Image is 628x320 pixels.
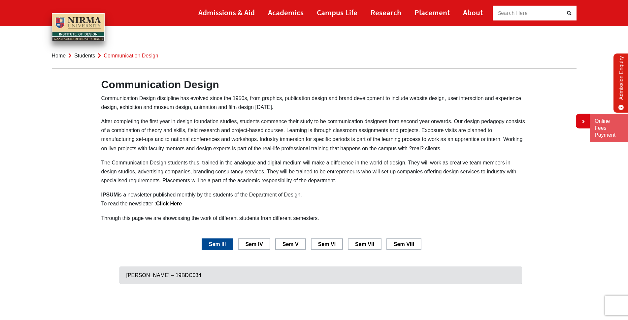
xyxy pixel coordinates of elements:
[101,214,527,223] p: Through this page we are showcasing the work of different students from different semesters.
[595,118,623,138] a: Online Fees Payment
[52,43,577,69] nav: breadcrumb
[52,13,105,42] img: main_logo
[202,238,233,250] a: Sem III
[348,238,381,250] a: Sem VII
[371,5,401,20] a: Research
[275,238,306,250] a: Sem V
[52,53,66,58] a: Home
[101,158,527,185] p: The Communication Design students thus, trained in the analogue and digital medium will make a di...
[463,5,483,20] a: About
[386,238,421,250] a: Sem VIII
[156,201,182,206] a: Click Here
[101,190,527,208] p: is a newsletter published monthly by the students of the Department of Design. To read the newsle...
[268,5,304,20] a: Academics
[101,78,527,91] h2: Communication Design
[317,5,357,20] a: Campus Life
[101,94,527,112] p: Communication Design discipline has evolved since the 1950s, from graphics, publication design an...
[126,272,202,278] a: [PERSON_NAME] – 19BDC034
[101,192,118,197] strong: IPSUM
[104,53,158,58] span: Communication Design
[311,238,343,250] a: Sem VI
[198,5,255,20] a: Admissions & Aid
[414,5,450,20] a: Placement
[498,9,528,17] span: Search Here
[74,53,95,58] a: Students
[101,117,527,153] p: After completing the first year in design foundation studies, students commence their study to be...
[238,238,270,250] a: Sem IV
